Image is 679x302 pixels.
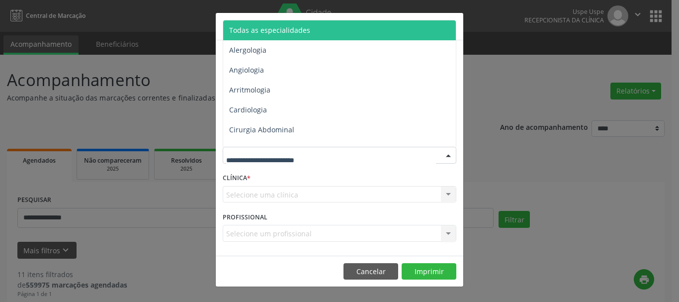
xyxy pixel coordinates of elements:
span: Alergologia [229,45,266,55]
h5: Relatório de agendamentos [223,20,337,33]
label: PROFISSIONAL [223,209,267,225]
span: Angiologia [229,65,264,75]
label: CLÍNICA [223,171,251,186]
span: Cardiologia [229,105,267,114]
button: Imprimir [402,263,456,280]
span: Todas as especialidades [229,25,310,35]
span: Arritmologia [229,85,270,95]
span: Cirurgia Abdominal [229,125,294,134]
span: Cirurgia Bariatrica [229,145,290,154]
button: Close [443,13,463,37]
button: Cancelar [343,263,398,280]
